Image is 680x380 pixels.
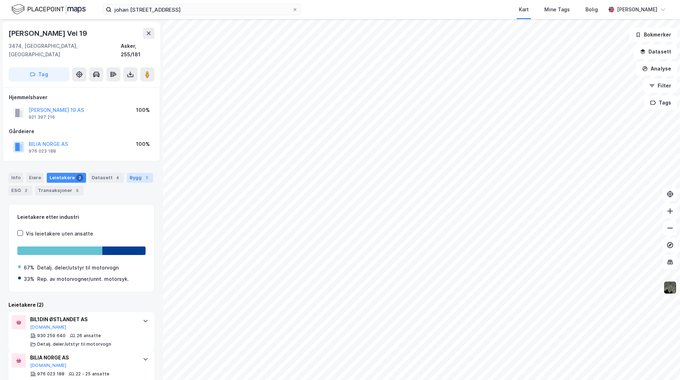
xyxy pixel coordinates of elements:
div: Leietakere etter industri [17,213,146,221]
div: 100% [136,106,150,114]
button: Datasett [634,45,677,59]
input: Søk på adresse, matrikkel, gårdeiere, leietakere eller personer [112,4,292,15]
img: 9k= [663,281,677,294]
div: Bolig [585,5,598,14]
div: 4 [114,174,121,181]
div: BIL1DIN ØSTLANDET AS [30,315,136,324]
div: Kontrollprogram for chat [645,346,680,380]
div: 976 023 188 [29,148,56,154]
button: [DOMAIN_NAME] [30,363,67,368]
div: 26 ansatte [77,333,101,339]
div: 67% [24,263,34,272]
div: Leietakere [47,173,86,183]
div: 1 [143,174,150,181]
div: 976 023 188 [37,371,64,377]
div: 100% [136,140,150,148]
div: 22 - 25 ansatte [76,371,109,377]
div: BILIA NORGE AS [30,353,136,362]
div: Transaksjoner [35,186,84,195]
div: Asker, 255/181 [121,42,154,59]
div: [PERSON_NAME] Vei 19 [8,28,89,39]
div: 930 259 640 [37,333,66,339]
div: 2 [22,187,29,194]
div: Hjemmelshaver [9,93,154,102]
div: 33% [24,275,34,283]
div: Detalj. deler/utstyr til motorvogn [37,263,119,272]
div: ESG [8,186,32,195]
div: Bygg [127,173,153,183]
div: Detalj. deler/utstyr til motorvogn [37,341,111,347]
div: 2 [76,174,83,181]
button: Analyse [636,62,677,76]
div: 5 [74,187,81,194]
button: Bokmerker [629,28,677,42]
button: Tag [8,67,69,81]
div: Gårdeiere [9,127,154,136]
div: [PERSON_NAME] [617,5,657,14]
div: Rep. av motorvogner/unnt. motorsyk. [37,275,129,283]
div: Eiere [26,173,44,183]
div: Info [8,173,23,183]
div: Mine Tags [544,5,570,14]
button: Tags [644,96,677,110]
div: Vis leietakere uten ansatte [26,229,93,238]
button: [DOMAIN_NAME] [30,324,67,330]
button: Filter [643,79,677,93]
iframe: Chat Widget [645,346,680,380]
div: Leietakere (2) [8,301,154,309]
div: 921 397 216 [29,114,55,120]
div: 3474, [GEOGRAPHIC_DATA], [GEOGRAPHIC_DATA] [8,42,121,59]
img: logo.f888ab2527a4732fd821a326f86c7f29.svg [11,3,86,16]
div: Datasett [89,173,124,183]
div: Kart [519,5,529,14]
